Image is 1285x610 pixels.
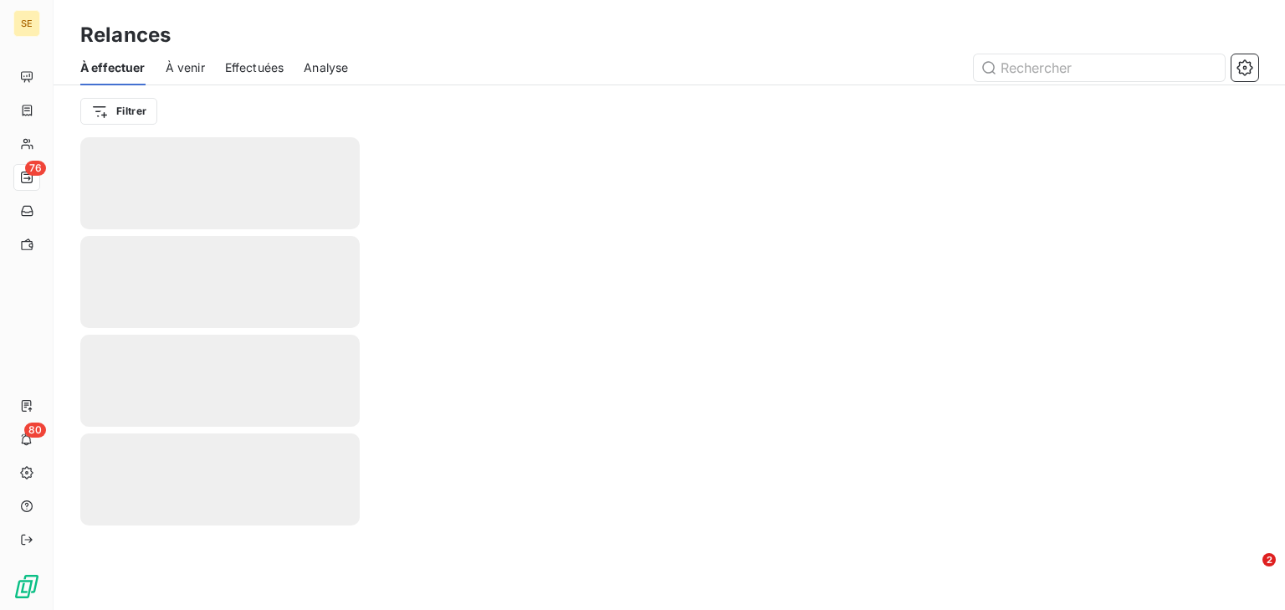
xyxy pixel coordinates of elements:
span: À venir [166,59,205,76]
span: 76 [25,161,46,176]
div: SE [13,10,40,37]
span: Effectuées [225,59,284,76]
span: Analyse [304,59,348,76]
span: À effectuer [80,59,146,76]
button: Filtrer [80,98,157,125]
img: Logo LeanPay [13,573,40,600]
iframe: Intercom live chat [1228,553,1268,593]
h3: Relances [80,20,171,50]
span: 80 [24,423,46,438]
span: 2 [1262,553,1276,566]
input: Rechercher [974,54,1225,81]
